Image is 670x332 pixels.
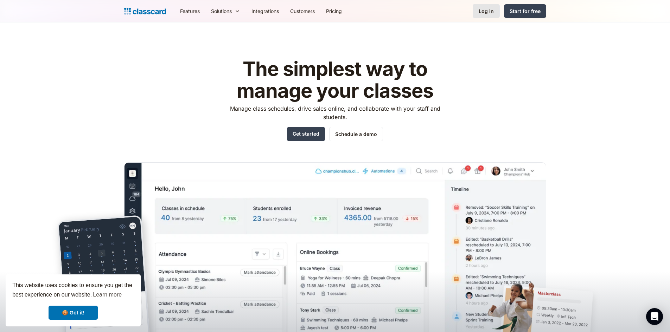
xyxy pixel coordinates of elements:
[479,7,494,15] div: Log in
[12,281,134,300] span: This website uses cookies to ensure you get the best experience on our website.
[49,306,98,320] a: dismiss cookie message
[246,3,285,19] a: Integrations
[646,308,663,325] div: Open Intercom Messenger
[287,127,325,141] a: Get started
[205,3,246,19] div: Solutions
[320,3,347,19] a: Pricing
[174,3,205,19] a: Features
[504,4,546,18] a: Start for free
[223,58,447,102] h1: The simplest way to manage your classes
[223,104,447,121] p: Manage class schedules, drive sales online, and collaborate with your staff and students.
[510,7,541,15] div: Start for free
[329,127,383,141] a: Schedule a demo
[124,6,166,16] a: home
[285,3,320,19] a: Customers
[473,4,500,18] a: Log in
[92,289,123,300] a: learn more about cookies
[6,274,141,326] div: cookieconsent
[211,7,232,15] div: Solutions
